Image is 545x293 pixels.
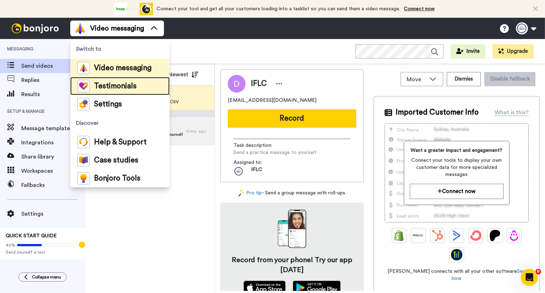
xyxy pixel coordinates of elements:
img: Hubspot [432,230,443,241]
span: IFLC [251,166,262,177]
h4: Record from your phone! Try our app [DATE] [227,255,357,275]
a: Settings [70,95,170,113]
span: Share library [21,153,85,161]
span: Connect your tools to display your own customer data for more specialized messages [410,157,503,178]
span: Want a greater impact and engagement? [410,147,503,154]
img: Shopify [393,230,405,241]
a: Connect now [404,6,435,11]
img: ActiveCampaign [451,230,462,241]
span: Task description : [233,142,283,149]
span: Fallbacks [21,181,85,189]
span: Results [21,90,85,99]
button: Upgrade [492,44,534,59]
span: [PERSON_NAME] connects with all your other software [385,268,529,282]
span: Integrations [21,138,72,147]
span: Testimonials [94,83,137,90]
span: Workspaces [21,167,85,175]
img: vm-color.svg [77,62,90,74]
img: Drip [508,230,520,241]
span: 40% [6,242,15,248]
img: settings-colored.svg [77,98,90,110]
img: bj-logo-header-white.svg [9,23,62,33]
div: Tooltip anchor [79,242,85,248]
span: Replies [21,76,85,84]
span: QUICK START GUIDE [6,233,57,238]
span: Imported Customer Info [396,107,479,118]
a: Help & Support [70,133,170,151]
span: Send a practice message to yourself [233,149,316,156]
button: Connect now [410,184,503,199]
div: 6 mo. ago [186,128,211,134]
div: - Send a group message with roll-ups [220,189,364,197]
span: Video messaging [94,65,152,72]
span: Message template [21,124,72,133]
button: Dismiss [447,72,481,86]
span: Discover [70,113,170,133]
span: Settings [94,101,122,108]
img: tm-color.svg [77,80,90,92]
img: download [278,210,306,248]
span: Bonjoro Tools [94,175,141,182]
span: Video messaging [90,23,144,33]
img: GoHighLevel [451,249,462,260]
div: animation [114,3,153,15]
img: bj-tools-colored.svg [77,172,90,184]
a: Case studies [70,151,170,169]
button: Disable fallback [484,72,535,86]
img: vm-color.svg [75,23,86,34]
button: Newest [163,67,204,82]
span: Collapse menu [32,274,61,280]
span: IFLC [251,78,267,89]
button: Collapse menu [18,272,67,282]
span: Switch to [70,39,170,59]
img: b9ae0ac3-2534-4ffe-a186-6e3485566128-1736801392.jpg [233,166,244,177]
button: Record [228,109,356,128]
span: Assigned to: [233,159,283,166]
img: case-study-colored.svg [77,154,90,166]
button: Invite [451,44,485,59]
span: Send videos [21,62,72,70]
div: What is this? [495,108,529,117]
img: magic-wand.svg [238,189,245,197]
a: Bonjoro Tools [70,169,170,187]
span: 9 [535,269,541,275]
img: ConvertKit [470,230,481,241]
img: Ontraport [413,230,424,241]
a: Video messaging [70,59,170,77]
iframe: Intercom live chat [521,269,538,286]
img: Image of IFLC [228,75,246,93]
a: Testimonials [70,77,170,95]
span: [EMAIL_ADDRESS][DOMAIN_NAME] [228,97,316,104]
a: Pro tip [238,189,262,197]
img: help-and-support-colored.svg [77,136,90,148]
span: Help & Support [94,139,147,146]
img: Patreon [489,230,501,241]
span: Case studies [94,157,138,164]
span: Send yourself a test [6,249,79,255]
span: Settings [21,210,85,218]
span: Connect your tool and get all your customers loading into a tasklist so you can send them a video... [156,6,400,11]
span: Move [407,75,426,84]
